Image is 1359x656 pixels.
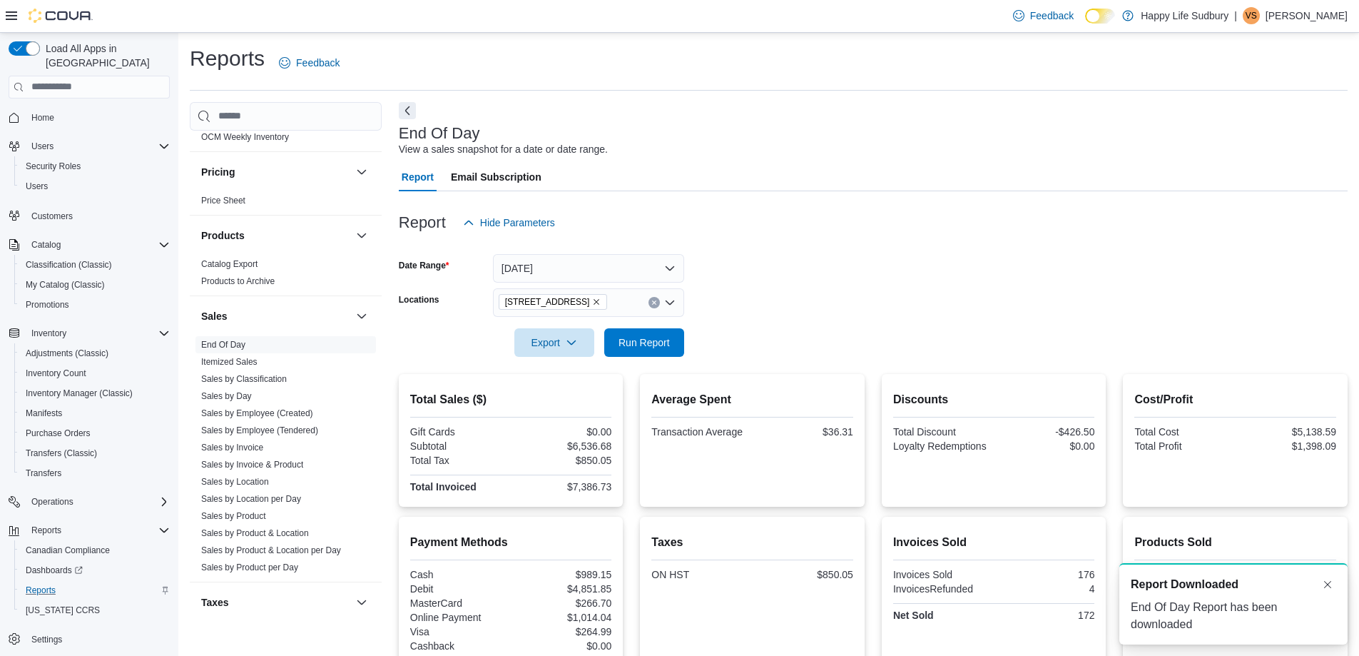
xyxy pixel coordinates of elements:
[20,296,170,313] span: Promotions
[26,208,78,225] a: Customers
[26,630,170,648] span: Settings
[14,343,175,363] button: Adjustments (Classic)
[201,131,289,143] span: OCM Weekly Inventory
[410,640,508,652] div: Cashback
[997,569,1094,580] div: 176
[26,236,66,253] button: Catalog
[14,255,175,275] button: Classification (Classic)
[514,626,611,637] div: $264.99
[201,493,301,505] span: Sales by Location per Day
[1007,1,1079,30] a: Feedback
[14,156,175,176] button: Security Roles
[201,357,258,367] a: Itemized Sales
[201,562,298,572] a: Sales by Product per Day
[1134,534,1336,551] h2: Products Sold
[20,425,96,442] a: Purchase Orders
[201,276,275,287] span: Products to Archive
[410,569,508,580] div: Cash
[1030,9,1074,23] span: Feedback
[26,109,60,126] a: Home
[29,9,93,23] img: Cova
[201,408,313,419] span: Sales by Employee (Created)
[201,276,275,286] a: Products to Archive
[997,440,1094,452] div: $0.00
[201,373,287,385] span: Sales by Classification
[20,445,170,462] span: Transfers (Classic)
[20,542,116,559] a: Canadian Compliance
[31,328,66,339] span: Inventory
[14,443,175,463] button: Transfers (Classic)
[26,448,97,459] span: Transfers (Classic)
[20,345,114,362] a: Adjustments (Classic)
[201,340,245,350] a: End Of Day
[201,356,258,368] span: Itemized Sales
[31,211,73,222] span: Customers
[893,583,991,595] div: InvoicesRefunded
[1238,440,1336,452] div: $1,398.09
[399,260,449,271] label: Date Range
[201,459,303,470] span: Sales by Invoice & Product
[20,365,92,382] a: Inventory Count
[3,492,175,512] button: Operations
[1134,391,1336,408] h2: Cost/Profit
[353,227,370,244] button: Products
[20,465,170,482] span: Transfers
[201,408,313,418] a: Sales by Employee (Created)
[664,297,676,308] button: Open list of options
[1266,7,1348,24] p: [PERSON_NAME]
[893,440,991,452] div: Loyalty Redemptions
[201,476,269,488] span: Sales by Location
[190,128,382,151] div: OCM
[3,136,175,156] button: Users
[410,597,508,609] div: MasterCard
[26,138,170,155] span: Users
[20,602,170,619] span: Washington CCRS
[201,425,318,435] a: Sales by Employee (Tendered)
[523,328,586,357] span: Export
[410,455,508,466] div: Total Tax
[14,363,175,383] button: Inventory Count
[26,408,62,419] span: Manifests
[997,610,1094,621] div: 172
[14,560,175,580] a: Dashboards
[619,335,670,350] span: Run Report
[3,107,175,128] button: Home
[201,494,301,504] a: Sales by Location per Day
[201,442,263,453] span: Sales by Invoice
[20,405,170,422] span: Manifests
[20,345,170,362] span: Adjustments (Classic)
[201,196,245,206] a: Price Sheet
[26,493,170,510] span: Operations
[604,328,684,357] button: Run Report
[20,445,103,462] a: Transfers (Classic)
[201,309,228,323] h3: Sales
[26,325,170,342] span: Inventory
[755,426,853,438] div: $36.31
[457,208,561,237] button: Hide Parameters
[26,522,170,539] span: Reports
[31,141,54,152] span: Users
[201,259,258,269] a: Catalog Export
[402,163,434,191] span: Report
[201,595,229,610] h3: Taxes
[1246,7,1257,24] span: VS
[514,640,611,652] div: $0.00
[14,463,175,483] button: Transfers
[20,385,138,402] a: Inventory Manager (Classic)
[201,391,252,401] a: Sales by Day
[190,192,382,215] div: Pricing
[1134,440,1232,452] div: Total Profit
[410,626,508,637] div: Visa
[26,181,48,192] span: Users
[201,595,350,610] button: Taxes
[1238,426,1336,438] div: $5,138.59
[201,528,309,539] span: Sales by Product & Location
[651,426,749,438] div: Transaction Average
[410,481,477,493] strong: Total Invoiced
[353,308,370,325] button: Sales
[31,112,54,123] span: Home
[14,275,175,295] button: My Catalog (Classic)
[893,391,1095,408] h2: Discounts
[190,336,382,582] div: Sales
[190,44,265,73] h1: Reports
